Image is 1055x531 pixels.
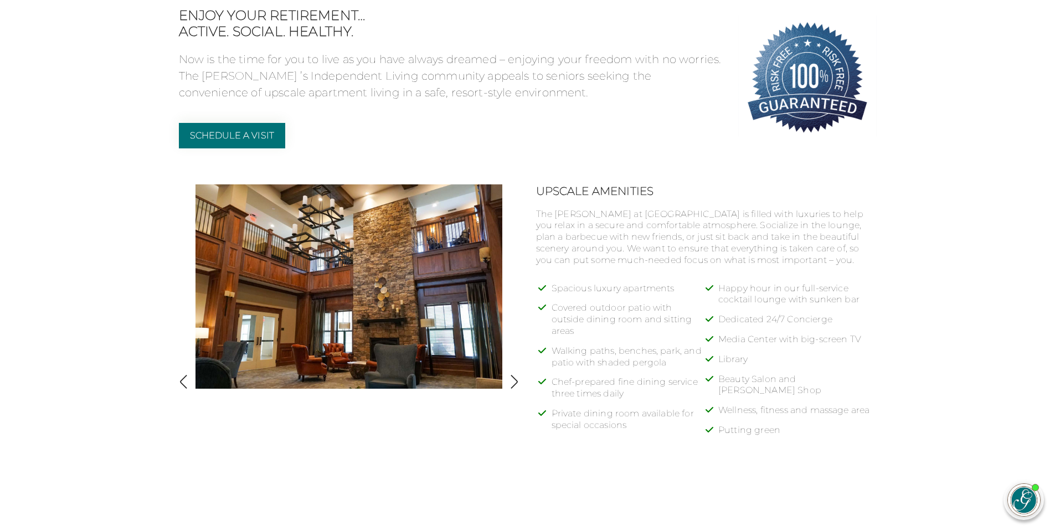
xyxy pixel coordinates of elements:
[507,374,522,389] img: Show next
[179,51,722,101] p: Now is the time for you to live as you have always dreamed – enjoying your freedom with no worrie...
[718,314,877,334] li: Dedicated 24/7 Concierge
[1008,484,1040,516] img: avatar
[179,8,722,24] span: Enjoy your retirement…
[718,283,877,315] li: Happy hour in our full-service cocktail lounge with sunken bar
[718,374,877,405] li: Beauty Salon and [PERSON_NAME] Shop
[552,408,710,440] li: Private dining room available for special occasions
[836,233,1044,469] iframe: iframe
[552,377,710,408] li: Chef-prepared fine dining service three times daily
[179,24,722,40] span: Active. Social. Healthy.
[718,354,877,374] li: Library
[738,8,877,146] img: 100% Risk-Free. Guaranteed.
[176,374,191,391] button: Show previous
[552,283,710,303] li: Spacious luxury apartments
[552,346,710,377] li: Walking paths, benches, park, and patio with shaded pergola
[176,374,191,389] img: Show previous
[536,209,877,266] p: The [PERSON_NAME] at [GEOGRAPHIC_DATA] is filled with luxuries to help you relax in a secure and ...
[179,123,286,148] a: Schedule a Visit
[552,302,710,345] li: Covered outdoor patio with outside dining room and sitting areas
[718,405,877,425] li: Wellness, fitness and massage area
[536,184,877,198] h2: Upscale Amenities
[507,374,522,391] button: Show next
[718,425,877,445] li: Putting green
[718,334,877,354] li: Media Center with big-screen TV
